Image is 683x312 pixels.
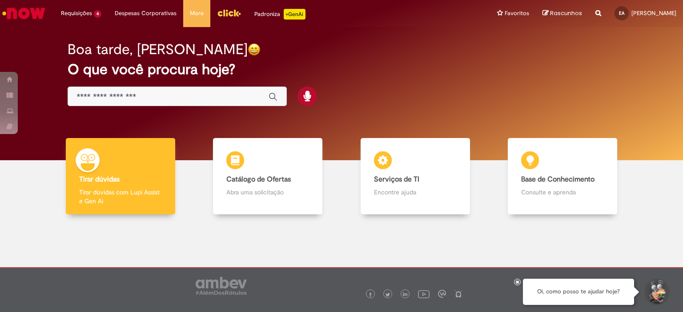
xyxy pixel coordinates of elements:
[61,9,92,18] span: Requisições
[619,10,624,16] span: EA
[368,292,373,297] img: logo_footer_facebook.png
[94,10,101,18] span: 4
[79,175,120,184] b: Tirar dúvidas
[403,292,407,297] img: logo_footer_linkedin.png
[505,9,529,18] span: Favoritos
[521,188,604,197] p: Consulte e aprenda
[631,9,676,17] span: [PERSON_NAME]
[79,188,162,205] p: Tirar dúvidas com Lupi Assist e Gen Ai
[454,290,462,298] img: logo_footer_naosei.png
[226,188,309,197] p: Abra uma solicitação
[374,175,419,184] b: Serviços de TI
[284,9,305,20] p: +GenAi
[418,288,430,300] img: logo_footer_youtube.png
[550,9,582,17] span: Rascunhos
[386,292,390,297] img: logo_footer_twitter.png
[217,6,241,20] img: click_logo_yellow_360x200.png
[521,175,595,184] b: Base de Conhecimento
[196,277,247,295] img: logo_footer_ambev_rotulo_gray.png
[542,9,582,18] a: Rascunhos
[341,138,489,215] a: Serviços de TI Encontre ajuda
[68,62,616,77] h2: O que você procura hoje?
[374,188,457,197] p: Encontre ajuda
[115,9,177,18] span: Despesas Corporativas
[254,9,305,20] div: Padroniza
[47,138,194,215] a: Tirar dúvidas Tirar dúvidas com Lupi Assist e Gen Ai
[489,138,637,215] a: Base de Conhecimento Consulte e aprenda
[438,290,446,298] img: logo_footer_workplace.png
[523,279,634,305] div: Oi, como posso te ajudar hoje?
[248,43,261,56] img: happy-face.png
[226,175,291,184] b: Catálogo de Ofertas
[190,9,204,18] span: More
[68,42,248,57] h2: Boa tarde, [PERSON_NAME]
[1,4,47,22] img: ServiceNow
[194,138,342,215] a: Catálogo de Ofertas Abra uma solicitação
[643,279,670,305] button: Iniciar Conversa de Suporte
